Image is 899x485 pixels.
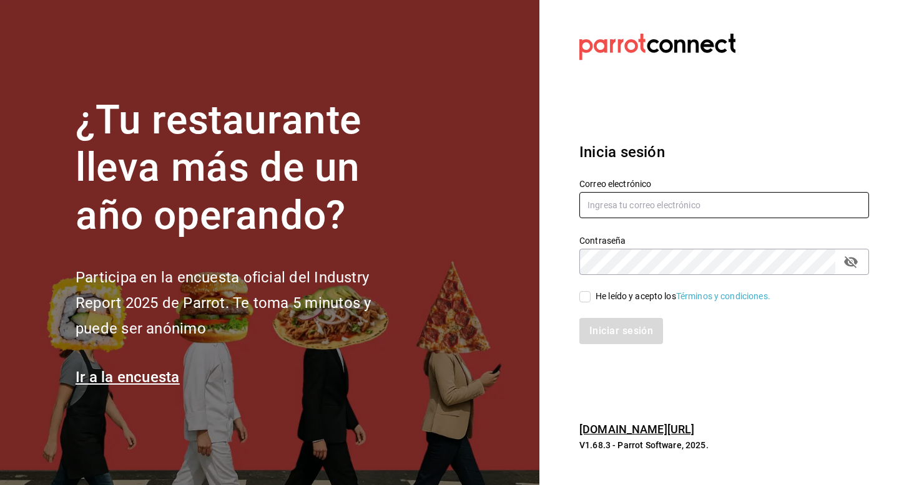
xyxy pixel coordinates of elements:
[76,368,180,386] a: Ir a la encuesta
[579,192,869,218] input: Ingresa tu correo electrónico
[579,179,869,188] label: Correo electrónico
[840,251,862,272] button: passwordField
[76,97,413,240] h1: ¿Tu restaurante lleva más de un año operando?
[76,265,413,341] h2: Participa en la encuesta oficial del Industry Report 2025 de Parrot. Te toma 5 minutos y puede se...
[676,291,770,301] a: Términos y condiciones.
[596,290,770,303] div: He leído y acepto los
[579,439,869,451] p: V1.68.3 - Parrot Software, 2025.
[579,141,869,163] h3: Inicia sesión
[579,236,869,244] label: Contraseña
[579,423,694,436] a: [DOMAIN_NAME][URL]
